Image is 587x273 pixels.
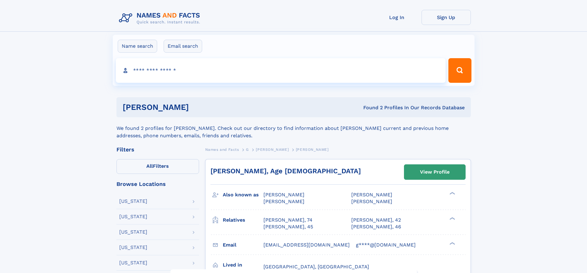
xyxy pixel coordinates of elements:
[223,240,263,250] h3: Email
[119,260,147,265] div: [US_STATE]
[448,241,455,245] div: ❯
[164,40,202,53] label: Email search
[256,147,289,152] span: [PERSON_NAME]
[420,165,450,179] div: View Profile
[123,103,276,111] h1: [PERSON_NAME]
[146,163,153,169] span: All
[263,217,312,223] a: [PERSON_NAME], 74
[116,10,205,26] img: Logo Names and Facts
[116,117,471,139] div: We found 2 profiles for [PERSON_NAME]. Check out our directory to find information about [PERSON_...
[119,245,147,250] div: [US_STATE]
[263,264,369,270] span: [GEOGRAPHIC_DATA], [GEOGRAPHIC_DATA]
[351,199,392,204] span: [PERSON_NAME]
[119,199,147,204] div: [US_STATE]
[116,147,199,152] div: Filters
[351,223,401,230] a: [PERSON_NAME], 46
[223,260,263,270] h3: Lived in
[422,10,471,25] a: Sign Up
[116,181,199,187] div: Browse Locations
[116,159,199,174] label: Filters
[448,216,455,220] div: ❯
[351,217,401,223] a: [PERSON_NAME], 42
[276,104,465,111] div: Found 2 Profiles In Our Records Database
[372,10,422,25] a: Log In
[263,223,313,230] a: [PERSON_NAME], 45
[263,242,350,248] span: [EMAIL_ADDRESS][DOMAIN_NAME]
[246,146,249,153] a: G
[116,58,446,83] input: search input
[119,230,147,235] div: [US_STATE]
[448,58,471,83] button: Search Button
[448,191,455,195] div: ❯
[223,190,263,200] h3: Also known as
[223,215,263,225] h3: Relatives
[246,147,249,152] span: G
[263,192,304,198] span: [PERSON_NAME]
[118,40,157,53] label: Name search
[404,165,465,179] a: View Profile
[256,146,289,153] a: [PERSON_NAME]
[210,167,361,175] a: [PERSON_NAME], Age [DEMOGRAPHIC_DATA]
[351,192,392,198] span: [PERSON_NAME]
[205,146,239,153] a: Names and Facts
[296,147,329,152] span: [PERSON_NAME]
[263,199,304,204] span: [PERSON_NAME]
[119,214,147,219] div: [US_STATE]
